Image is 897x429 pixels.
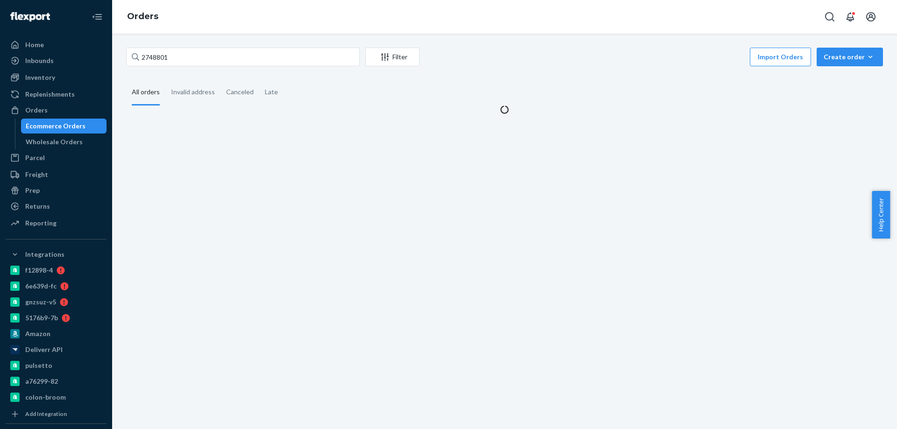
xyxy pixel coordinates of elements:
a: a76299-82 [6,374,107,389]
button: Filter [365,48,420,66]
div: Inventory [25,73,55,82]
button: Help Center [872,191,890,239]
div: Prep [25,186,40,195]
div: pulsetto [25,361,52,370]
a: colon-broom [6,390,107,405]
a: f12898-4 [6,263,107,278]
img: Flexport logo [10,12,50,21]
div: Late [265,80,278,104]
button: Integrations [6,247,107,262]
div: Integrations [25,250,64,259]
a: Prep [6,183,107,198]
button: Open notifications [841,7,860,26]
div: Deliverr API [25,345,63,354]
div: Filter [366,52,419,62]
a: 5176b9-7b [6,310,107,325]
div: Invalid address [171,80,215,104]
div: Returns [25,202,50,211]
a: Returns [6,199,107,214]
div: Parcel [25,153,45,162]
ol: breadcrumbs [120,3,166,30]
div: a76299-82 [25,377,58,386]
div: f12898-4 [25,266,53,275]
a: Add Integration [6,408,107,420]
button: Import Orders [750,48,811,66]
div: colon-broom [25,393,66,402]
a: pulsetto [6,358,107,373]
a: Orders [127,11,158,21]
div: Replenishments [25,90,75,99]
a: gnzsuz-v5 [6,295,107,309]
div: Ecommerce Orders [26,121,85,131]
button: Open Search Box [820,7,839,26]
a: Home [6,37,107,52]
div: Inbounds [25,56,54,65]
div: Amazon [25,329,50,338]
a: Parcel [6,150,107,165]
button: Open account menu [861,7,880,26]
a: Replenishments [6,87,107,102]
div: 5176b9-7b [25,313,58,323]
div: Add Integration [25,410,67,418]
a: Inbounds [6,53,107,68]
div: Reporting [25,218,57,228]
a: Wholesale Orders [21,134,107,149]
div: Create order [824,52,876,62]
a: Freight [6,167,107,182]
a: Ecommerce Orders [21,119,107,134]
div: Freight [25,170,48,179]
div: Home [25,40,44,49]
a: Amazon [6,326,107,341]
a: Orders [6,103,107,118]
a: Inventory [6,70,107,85]
a: 6e639d-fc [6,279,107,294]
button: Close Navigation [88,7,107,26]
a: Deliverr API [6,342,107,357]
input: Search orders [126,48,360,66]
div: 6e639d-fc [25,281,57,291]
button: Create order [817,48,883,66]
div: Wholesale Orders [26,137,83,147]
div: Orders [25,105,48,115]
div: Canceled [226,80,254,104]
div: gnzsuz-v5 [25,297,56,307]
div: All orders [132,80,160,105]
a: Reporting [6,216,107,231]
